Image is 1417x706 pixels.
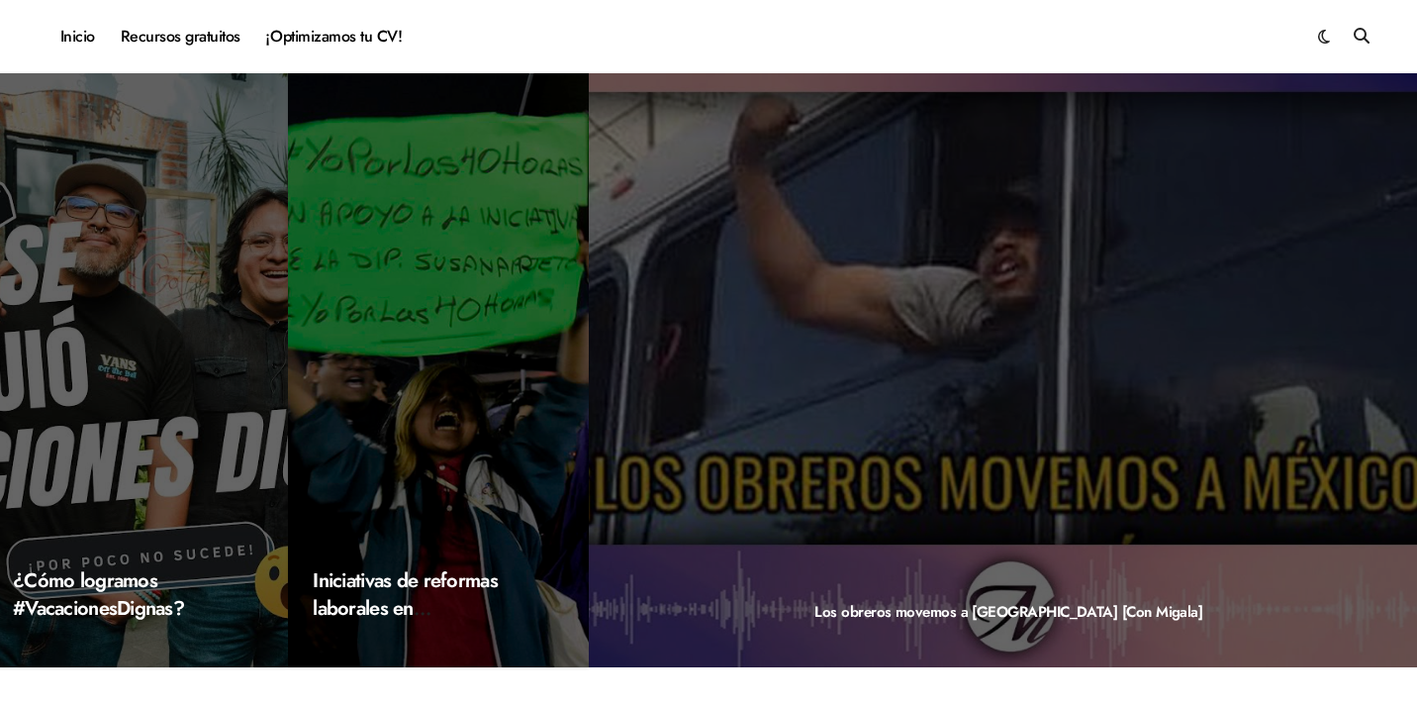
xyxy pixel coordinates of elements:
a: ¿Cómo logramos #VacacionesDignas? [13,566,184,623]
a: Recursos gratuitos [108,10,253,63]
a: ¡Optimizamos tu CV! [253,10,415,63]
a: Los obreros movemos a [GEOGRAPHIC_DATA] [Con Migala] [814,601,1202,623]
a: Inicio [47,10,108,63]
a: Iniciativas de reformas laborales en [GEOGRAPHIC_DATA] (2023) [313,566,505,678]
